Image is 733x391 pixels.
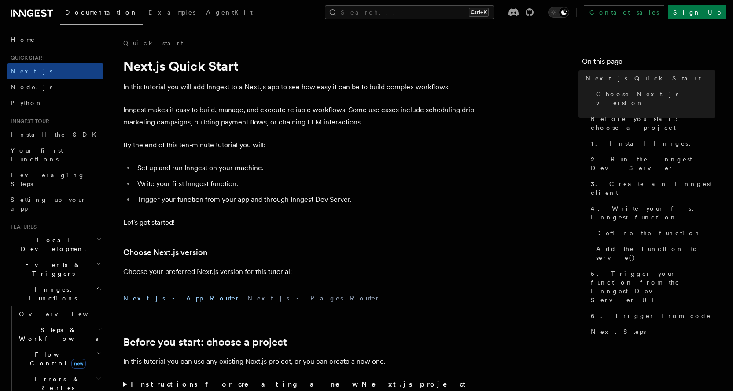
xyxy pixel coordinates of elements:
[469,8,489,17] kbd: Ctrl+K
[548,7,569,18] button: Toggle dark mode
[7,260,96,278] span: Events & Triggers
[15,350,97,368] span: Flow Control
[123,246,207,259] a: Choose Next.js version
[123,81,475,93] p: In this tutorial you will add Inngest to a Next.js app to see how easy it can be to build complex...
[123,216,475,229] p: Let's get started!
[587,201,715,225] a: 4. Write your first Inngest function
[582,70,715,86] a: Next.js Quick Start
[7,236,96,253] span: Local Development
[11,99,43,106] span: Python
[587,324,715,340] a: Next Steps
[7,223,37,230] span: Features
[123,289,240,308] button: Next.js - App Router
[591,139,690,148] span: 1. Install Inngest
[7,55,45,62] span: Quick start
[7,79,103,95] a: Node.js
[7,127,103,143] a: Install the SDK
[7,118,49,125] span: Inngest tour
[65,9,138,16] span: Documentation
[591,204,715,222] span: 4. Write your first Inngest function
[11,84,52,91] span: Node.js
[123,104,475,128] p: Inngest makes it easy to build, manage, and execute reliable workflows. Some use cases include sc...
[123,355,475,368] p: In this tutorial you can use any existing Next.js project, or you can create a new one.
[591,179,715,197] span: 3. Create an Inngest client
[143,3,201,24] a: Examples
[7,257,103,281] button: Events & Triggers
[587,266,715,308] a: 5. Trigger your function from the Inngest Dev Server UI
[591,114,715,132] span: Before you start: choose a project
[668,5,726,19] a: Sign Up
[7,232,103,257] button: Local Development
[148,9,195,16] span: Examples
[586,74,701,83] span: Next.js Quick Start
[11,147,63,163] span: Your first Functions
[15,306,103,322] a: Overview
[593,225,715,241] a: Define the function
[7,192,103,216] a: Setting up your app
[123,39,183,48] a: Quick start
[7,143,103,167] a: Your first Functions
[123,336,287,348] a: Before you start: choose a project
[591,327,646,336] span: Next Steps
[587,176,715,201] a: 3. Create an Inngest client
[135,178,475,190] li: Write your first Inngest function.
[11,35,35,44] span: Home
[123,139,475,151] p: By the end of this ten-minute tutorial you will:
[7,32,103,48] a: Home
[71,359,86,369] span: new
[19,311,110,318] span: Overview
[123,378,475,391] summary: Instructions for creating a new Next.js project
[596,229,701,238] span: Define the function
[7,95,103,111] a: Python
[123,266,475,278] p: Choose your preferred Next.js version for this tutorial:
[123,58,475,74] h1: Next.js Quick Start
[11,172,85,187] span: Leveraging Steps
[15,322,103,347] button: Steps & Workflows
[201,3,258,24] a: AgentKit
[11,196,86,212] span: Setting up your app
[247,289,380,308] button: Next.js - Pages Router
[11,131,102,138] span: Install the SDK
[135,194,475,206] li: Trigger your function from your app and through Inngest Dev Server.
[591,269,715,304] span: 5. Trigger your function from the Inngest Dev Server UI
[7,63,103,79] a: Next.js
[582,56,715,70] h4: On this page
[131,380,469,388] strong: Instructions for creating a new Next.js project
[60,3,143,25] a: Documentation
[15,325,98,343] span: Steps & Workflows
[7,285,95,303] span: Inngest Functions
[587,308,715,324] a: 6. Trigger from code
[593,86,715,111] a: Choose Next.js version
[584,5,664,19] a: Contact sales
[7,281,103,306] button: Inngest Functions
[206,9,253,16] span: AgentKit
[593,241,715,266] a: Add the function to serve()
[135,162,475,174] li: Set up and run Inngest on your machine.
[7,167,103,192] a: Leveraging Steps
[325,5,494,19] button: Search...Ctrl+K
[591,311,711,320] span: 6. Trigger from code
[596,245,715,262] span: Add the function to serve()
[587,111,715,135] a: Before you start: choose a project
[11,68,52,75] span: Next.js
[596,90,715,107] span: Choose Next.js version
[15,347,103,371] button: Flow Controlnew
[587,135,715,151] a: 1. Install Inngest
[587,151,715,176] a: 2. Run the Inngest Dev Server
[591,155,715,172] span: 2. Run the Inngest Dev Server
